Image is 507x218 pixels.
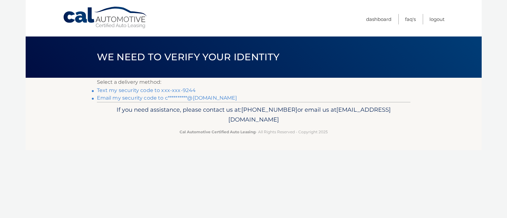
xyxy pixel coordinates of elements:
[63,6,148,29] a: Cal Automotive
[97,51,280,63] span: We need to verify your identity
[405,14,416,24] a: FAQ's
[241,106,297,113] span: [PHONE_NUMBER]
[97,87,196,93] a: Text my security code to xxx-xxx-9244
[101,105,406,125] p: If you need assistance, please contact us at: or email us at
[101,129,406,135] p: - All Rights Reserved - Copyright 2025
[429,14,445,24] a: Logout
[180,129,256,134] strong: Cal Automotive Certified Auto Leasing
[366,14,391,24] a: Dashboard
[97,95,237,101] a: Email my security code to c**********@[DOMAIN_NAME]
[97,78,410,87] p: Select a delivery method:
